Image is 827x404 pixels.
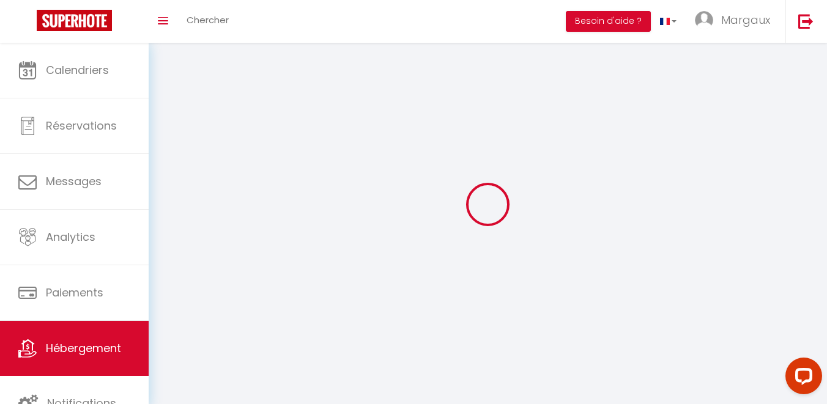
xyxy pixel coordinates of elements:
iframe: LiveChat chat widget [776,353,827,404]
span: Réservations [46,118,117,133]
img: ... [695,11,713,29]
span: Chercher [187,13,229,26]
span: Paiements [46,285,103,300]
button: Besoin d'aide ? [566,11,651,32]
span: Analytics [46,229,95,244]
span: Margaux [721,12,770,28]
span: Hébergement [46,340,121,356]
img: Super Booking [37,10,112,31]
span: Calendriers [46,62,109,78]
img: logout [798,13,814,29]
span: Messages [46,174,102,189]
